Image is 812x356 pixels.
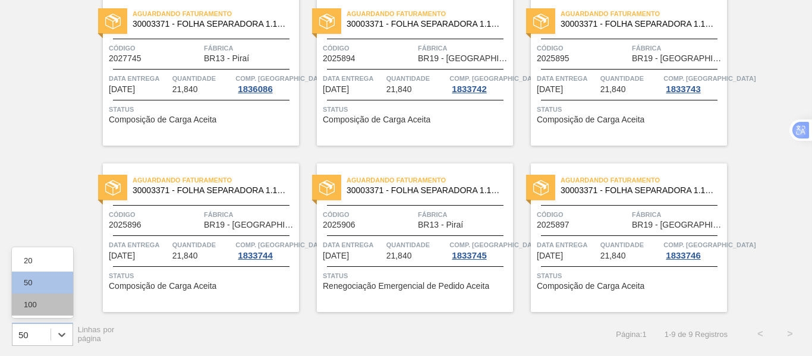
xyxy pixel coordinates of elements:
[299,163,513,312] a: statusAguardando Faturamento30003371 - FOLHA SEPARADORA 1.175 mm x 980 mm;Código2025906FábricaBR1...
[109,42,201,54] span: Código
[323,220,355,229] span: 2025906
[109,239,169,251] span: Data entrega
[18,329,29,339] div: 50
[418,54,510,63] span: BR19 - Nova Rio
[12,294,73,316] div: 100
[537,103,724,115] span: Status
[109,220,141,229] span: 2025896
[600,73,661,84] span: Quantidade
[600,85,626,94] span: 21,840
[235,84,275,94] div: 1836086
[204,220,296,229] span: BR19 - Nova Rio
[663,239,724,260] a: Comp. [GEOGRAPHIC_DATA]1833746
[663,84,703,94] div: 1833743
[449,84,489,94] div: 1833742
[632,209,724,220] span: Fábrica
[449,73,510,94] a: Comp. [GEOGRAPHIC_DATA]1833742
[600,251,626,260] span: 21,840
[109,209,201,220] span: Código
[561,20,717,29] span: 30003371 - FOLHA SEPARADORA 1.175 mm x 980 mm;
[449,73,542,84] span: Comp. Carga
[323,115,430,124] span: Composição de Carga Aceita
[172,73,233,84] span: Quantidade
[12,250,73,272] div: 20
[235,239,296,260] a: Comp. [GEOGRAPHIC_DATA]1833744
[347,20,503,29] span: 30003371 - FOLHA SEPARADORA 1.175 mm x 980 mm;
[105,180,121,196] img: status
[632,42,724,54] span: Fábrica
[109,85,135,94] span: 09/10/2025
[347,174,513,186] span: Aguardando Faturamento
[449,239,542,251] span: Comp. Carga
[78,325,115,343] span: Linhas por página
[537,251,563,260] span: 17/10/2025
[323,282,489,291] span: Renegociação Emergencial de Pedido Aceita
[663,239,756,251] span: Comp. Carga
[109,103,296,115] span: Status
[537,209,629,220] span: Código
[386,85,412,94] span: 21,840
[12,272,73,294] div: 50
[133,20,289,29] span: 30003371 - FOLHA SEPARADORA 1.175 mm x 980 mm;
[537,282,644,291] span: Composição de Carga Aceita
[632,54,724,63] span: BR19 - Nova Rio
[745,319,775,349] button: <
[204,209,296,220] span: Fábrica
[616,330,646,339] span: Página : 1
[449,251,489,260] div: 1833745
[663,73,724,94] a: Comp. [GEOGRAPHIC_DATA]1833743
[133,186,289,195] span: 30003371 - FOLHA SEPARADORA 1.175 mm x 980 mm;
[323,85,349,94] span: 10/10/2025
[109,270,296,282] span: Status
[386,239,447,251] span: Quantidade
[537,270,724,282] span: Status
[235,239,328,251] span: Comp. Carga
[133,8,299,20] span: Aguardando Faturamento
[386,251,412,260] span: 21,840
[561,186,717,195] span: 30003371 - FOLHA SEPARADORA 1.175 mm x 980 mm;
[537,115,644,124] span: Composição de Carga Aceita
[663,251,703,260] div: 1833746
[665,330,728,339] span: 1 - 9 de 9 Registros
[323,73,383,84] span: Data entrega
[85,163,299,312] a: statusAguardando Faturamento30003371 - FOLHA SEPARADORA 1.175 mm x 980 mm;Código2025896FábricaBR1...
[537,54,569,63] span: 2025895
[204,42,296,54] span: Fábrica
[109,73,169,84] span: Data entrega
[513,163,727,312] a: statusAguardando Faturamento30003371 - FOLHA SEPARADORA 1.175 mm x 980 mm;Código2025897FábricaBR1...
[323,239,383,251] span: Data entrega
[775,319,805,349] button: >
[418,209,510,220] span: Fábrica
[109,54,141,63] span: 2027745
[323,54,355,63] span: 2025894
[323,103,510,115] span: Status
[347,8,513,20] span: Aguardando Faturamento
[235,251,275,260] div: 1833744
[323,251,349,260] span: 15/10/2025
[204,54,249,63] span: BR13 - Piraí
[319,14,335,29] img: status
[109,251,135,260] span: 15/10/2025
[172,251,198,260] span: 21,840
[418,42,510,54] span: Fábrica
[347,186,503,195] span: 30003371 - FOLHA SEPARADORA 1.175 mm x 980 mm;
[172,85,198,94] span: 21,840
[235,73,328,84] span: Comp. Carga
[105,14,121,29] img: status
[449,239,510,260] a: Comp. [GEOGRAPHIC_DATA]1833745
[386,73,447,84] span: Quantidade
[109,115,216,124] span: Composição de Carga Aceita
[133,174,299,186] span: Aguardando Faturamento
[537,73,597,84] span: Data entrega
[109,282,216,291] span: Composição de Carga Aceita
[600,239,661,251] span: Quantidade
[537,239,597,251] span: Data entrega
[632,220,724,229] span: BR19 - Nova Rio
[537,85,563,94] span: 13/10/2025
[323,209,415,220] span: Código
[561,8,727,20] span: Aguardando Faturamento
[323,270,510,282] span: Status
[319,180,335,196] img: status
[235,73,296,94] a: Comp. [GEOGRAPHIC_DATA]1836086
[418,220,463,229] span: BR13 - Piraí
